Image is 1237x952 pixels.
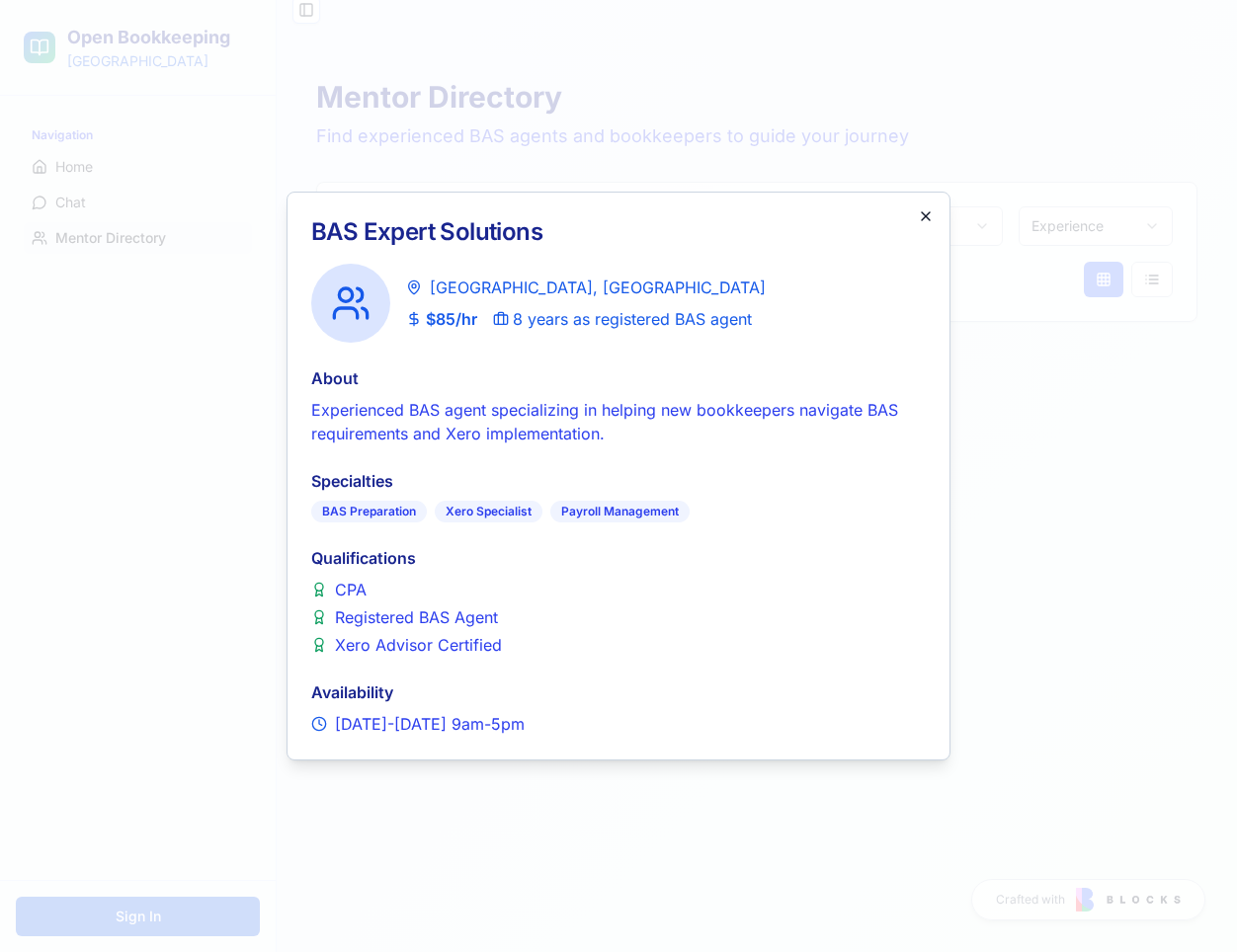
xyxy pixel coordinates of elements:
h4: Availability [311,680,926,704]
span: Registered BAS Agent [335,605,498,629]
span: $ 85 /hr [426,307,477,331]
div: Payroll Management [550,501,690,522]
h4: Qualifications [311,546,926,570]
span: [GEOGRAPHIC_DATA], [GEOGRAPHIC_DATA] [430,276,766,299]
div: Xero Specialist [435,501,542,522]
h4: Specialties [311,469,926,493]
div: BAS Preparation [311,501,427,522]
span: Xero Advisor Certified [335,633,502,657]
h4: About [311,366,926,390]
p: Experienced BAS agent specializing in helping new bookkeepers navigate BAS requirements and Xero ... [311,398,926,445]
span: [DATE]-[DATE] 9am-5pm [335,712,525,736]
span: 8 years as registered BAS agent [513,307,752,331]
span: CPA [335,578,367,601]
h2: BAS Expert Solutions [311,216,926,248]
